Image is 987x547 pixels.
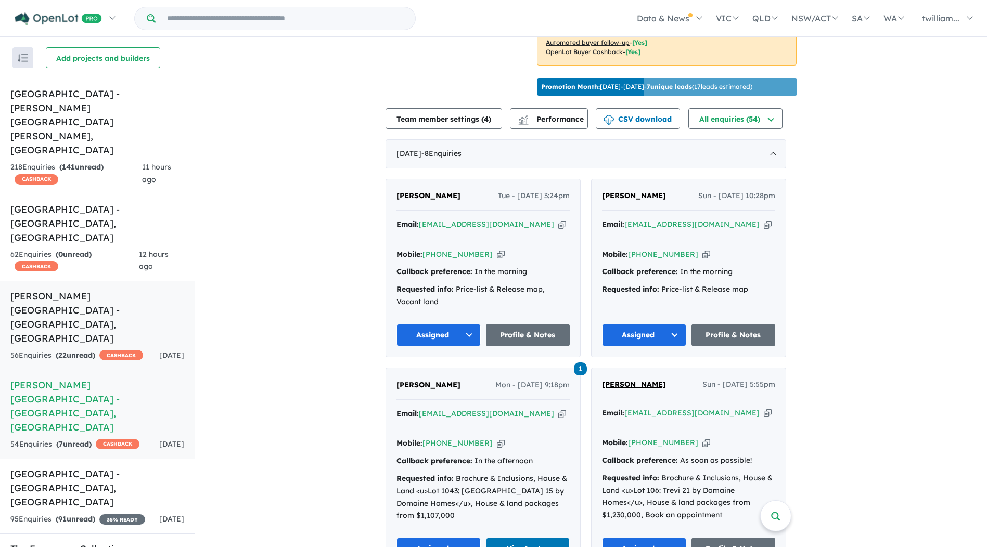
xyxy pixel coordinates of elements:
[396,283,570,308] div: Price-list & Release map, Vacant land
[486,324,570,346] a: Profile & Notes
[558,219,566,230] button: Copy
[602,191,666,200] span: [PERSON_NAME]
[518,118,529,125] img: bar-chart.svg
[602,438,628,447] strong: Mobile:
[99,350,143,360] span: CASHBACK
[59,439,63,449] span: 7
[396,266,570,278] div: In the morning
[602,379,666,391] a: [PERSON_NAME]
[510,108,588,129] button: Performance
[159,439,184,449] span: [DATE]
[602,284,659,294] strong: Requested info:
[702,379,775,391] span: Sun - [DATE] 5:55pm
[10,87,184,157] h5: [GEOGRAPHIC_DATA] - [PERSON_NAME][GEOGRAPHIC_DATA][PERSON_NAME] , [GEOGRAPHIC_DATA]
[602,380,666,389] span: [PERSON_NAME]
[596,108,680,129] button: CSV download
[396,473,570,522] div: Brochure & Inclusions, House & Land <u>Lot 1043: [GEOGRAPHIC_DATA] 15 by Domaine Homes</u>, House...
[396,219,419,229] strong: Email:
[396,324,481,346] button: Assigned
[396,380,460,389] span: [PERSON_NAME]
[602,266,775,278] div: In the morning
[602,324,686,346] button: Assigned
[396,474,454,483] strong: Requested info:
[58,250,63,259] span: 0
[56,439,92,449] strong: ( unread)
[18,54,28,62] img: sort.svg
[15,174,58,185] span: CASHBACK
[396,284,454,294] strong: Requested info:
[422,250,493,259] a: [PHONE_NUMBER]
[56,350,95,360] strong: ( unread)
[764,408,772,419] button: Copy
[541,82,752,92] p: [DATE] - [DATE] - ( 17 leads estimated)
[396,456,472,465] strong: Callback preference:
[386,108,502,129] button: Team member settings (4)
[396,250,422,259] strong: Mobile:
[142,162,171,184] span: 11 hours ago
[396,379,460,392] a: [PERSON_NAME]
[602,190,666,202] a: [PERSON_NAME]
[698,190,775,202] span: Sun - [DATE] 10:28pm
[10,289,184,345] h5: [PERSON_NAME][GEOGRAPHIC_DATA] - [GEOGRAPHIC_DATA] , [GEOGRAPHIC_DATA]
[546,38,630,46] u: Automated buyer follow-up
[624,408,760,418] a: [EMAIL_ADDRESS][DOMAIN_NAME]
[419,219,554,229] a: [EMAIL_ADDRESS][DOMAIN_NAME]
[396,267,472,276] strong: Callback preference:
[764,219,772,230] button: Copy
[139,250,169,271] span: 12 hours ago
[558,408,566,419] button: Copy
[159,350,184,360] span: [DATE]
[62,162,75,172] span: 141
[628,438,698,447] a: [PHONE_NUMBER]
[421,149,462,158] span: - 8 Enquir ies
[396,190,460,202] a: [PERSON_NAME]
[647,83,692,90] b: 7 unique leads
[602,250,628,259] strong: Mobile:
[546,48,623,56] u: OpenLot Buyer Cashback
[602,472,775,522] div: Brochure & Inclusions, House & Land <u>Lot 106: Trevi 21 by Domaine Homes</u>, House & land packa...
[495,379,570,392] span: Mon - [DATE] 9:18pm
[602,454,775,467] div: As soon as possible!
[59,162,104,172] strong: ( unread)
[625,48,640,56] span: [Yes]
[691,324,776,346] a: Profile & Notes
[702,437,710,448] button: Copy
[422,438,493,448] a: [PHONE_NUMBER]
[602,267,678,276] strong: Callback preference:
[519,115,528,121] img: line-chart.svg
[688,108,783,129] button: All enquiries (54)
[604,115,614,125] img: download icon
[386,139,786,168] div: [DATE]
[602,408,624,418] strong: Email:
[158,7,413,30] input: Try estate name, suburb, builder or developer
[10,202,184,244] h5: [GEOGRAPHIC_DATA] - [GEOGRAPHIC_DATA] , [GEOGRAPHIC_DATA]
[624,219,760,229] a: [EMAIL_ADDRESS][DOMAIN_NAME]
[159,514,184,524] span: [DATE]
[419,409,554,418] a: [EMAIL_ADDRESS][DOMAIN_NAME]
[602,219,624,229] strong: Email:
[396,438,422,448] strong: Mobile:
[58,514,67,524] span: 91
[497,438,505,449] button: Copy
[58,350,67,360] span: 22
[574,362,587,375] span: 1
[396,191,460,200] span: [PERSON_NAME]
[922,13,959,23] span: twilliam...
[396,455,570,467] div: In the afternoon
[96,439,139,449] span: CASHBACK
[520,114,584,124] span: Performance
[15,12,102,25] img: Openlot PRO Logo White
[602,283,775,296] div: Price-list & Release map
[702,249,710,260] button: Copy
[396,409,419,418] strong: Email:
[46,47,160,68] button: Add projects and builders
[99,514,145,525] span: 35 % READY
[10,438,139,451] div: 54 Enquir ies
[10,249,139,273] div: 62 Enquir ies
[56,250,92,259] strong: ( unread)
[10,161,142,186] div: 218 Enquir ies
[602,455,678,465] strong: Callback preference:
[541,83,600,90] b: Promotion Month:
[498,190,570,202] span: Tue - [DATE] 3:24pm
[10,349,143,362] div: 56 Enquir ies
